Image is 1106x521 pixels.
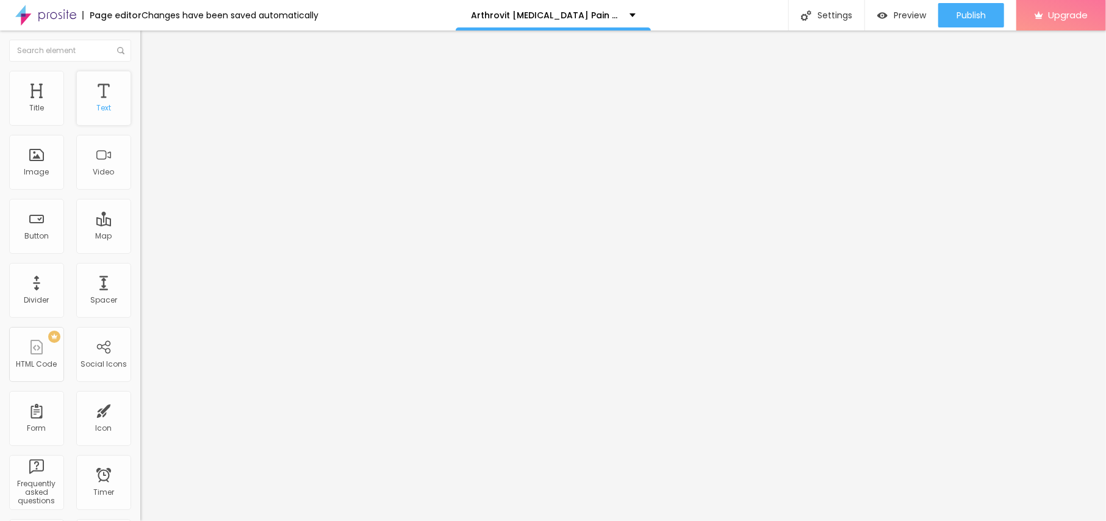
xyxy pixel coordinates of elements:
div: Image [24,168,49,176]
div: Form [27,424,46,433]
div: Map [96,232,112,240]
div: Button [24,232,49,240]
span: Publish [957,10,986,20]
span: Preview [894,10,926,20]
div: Timer [93,488,114,497]
div: Icon [96,424,112,433]
div: Changes have been saved automatically [142,11,318,20]
input: Search element [9,40,131,62]
img: Icone [117,47,124,54]
button: Publish [938,3,1004,27]
div: Title [29,104,44,112]
div: Spacer [90,296,117,304]
img: Icone [801,10,811,21]
span: Upgrade [1048,10,1088,20]
div: Page editor [82,11,142,20]
img: view-1.svg [877,10,888,21]
iframe: Editor [140,31,1106,521]
button: Preview [865,3,938,27]
div: Frequently asked questions [12,480,60,506]
div: Video [93,168,115,176]
div: Divider [24,296,49,304]
div: HTML Code [16,360,57,368]
div: Text [96,104,111,112]
div: Social Icons [81,360,127,368]
p: Arthrovit [MEDICAL_DATA] Pain Relief Cream [GEOGRAPHIC_DATA] [471,11,620,20]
